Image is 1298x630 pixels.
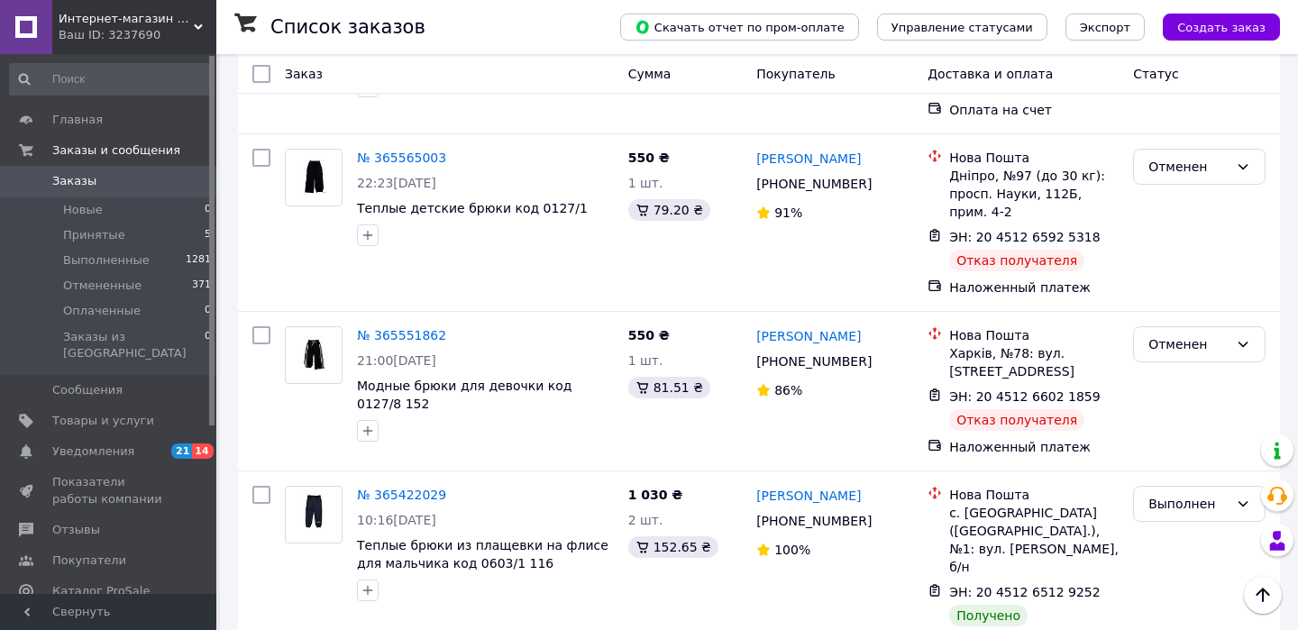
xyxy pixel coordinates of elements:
[949,149,1119,167] div: Нова Пошта
[1148,157,1229,177] div: Отменен
[753,349,875,374] div: [PHONE_NUMBER]
[753,508,875,534] div: [PHONE_NUMBER]
[949,250,1084,271] div: Отказ получателя
[290,487,336,543] img: Фото товару
[357,488,446,502] a: № 365422029
[63,329,205,361] span: Заказы из [GEOGRAPHIC_DATA]
[628,353,663,368] span: 1 шт.
[628,377,710,398] div: 81.51 ₴
[628,151,670,165] span: 550 ₴
[357,201,588,215] a: Теплые детские брюки код 0127/1
[205,329,211,361] span: 0
[1177,21,1266,34] span: Создать заказ
[52,552,126,569] span: Покупатели
[1145,19,1280,33] a: Создать заказ
[1133,67,1179,81] span: Статус
[285,67,323,81] span: Заказ
[949,438,1119,456] div: Наложенный платеж
[192,443,213,459] span: 14
[63,227,125,243] span: Принятые
[52,173,96,189] span: Заказы
[628,513,663,527] span: 2 шт.
[357,538,608,571] a: Теплые брюки из плащевки на флисе для мальчика код 0603/1 116
[1244,576,1282,614] button: Наверх
[1163,14,1280,41] button: Создать заказ
[52,413,154,429] span: Товары и услуги
[285,149,343,206] a: Фото товару
[949,504,1119,576] div: с. [GEOGRAPHIC_DATA] ([GEOGRAPHIC_DATA].), №1: вул. [PERSON_NAME], б/н
[756,327,861,345] a: [PERSON_NAME]
[357,513,436,527] span: 10:16[DATE]
[63,202,103,218] span: Новые
[1065,14,1145,41] button: Экспорт
[628,328,670,342] span: 550 ₴
[63,278,142,294] span: Отмененные
[59,27,216,43] div: Ваш ID: 3237690
[949,409,1084,431] div: Отказ получателя
[63,252,150,269] span: Выполненные
[949,486,1119,504] div: Нова Пошта
[949,167,1119,221] div: Дніпро, №97 (до 30 кг): просп. Науки, 112Б, прим. 4-2
[52,474,167,507] span: Показатели работы компании
[205,227,211,243] span: 5
[949,230,1101,244] span: ЭН: 20 4512 6592 5318
[949,326,1119,344] div: Нова Пошта
[628,199,710,221] div: 79.20 ₴
[357,176,436,190] span: 22:23[DATE]
[52,522,100,538] span: Отзывы
[949,344,1119,380] div: Харків, №78: вул. [STREET_ADDRESS]
[774,543,810,557] span: 100%
[291,327,336,383] img: Фото товару
[628,488,683,502] span: 1 030 ₴
[205,202,211,218] span: 0
[63,303,141,319] span: Оплаченные
[171,443,192,459] span: 21
[186,252,211,269] span: 1281
[52,382,123,398] span: Сообщения
[52,112,103,128] span: Главная
[192,278,211,294] span: 371
[1148,494,1229,514] div: Выполнен
[774,205,802,220] span: 91%
[52,142,180,159] span: Заказы и сообщения
[1080,21,1130,34] span: Экспорт
[756,487,861,505] a: [PERSON_NAME]
[753,171,875,196] div: [PHONE_NUMBER]
[774,383,802,397] span: 86%
[290,150,336,205] img: Фото товару
[357,328,446,342] a: № 365551862
[285,486,343,543] a: Фото товару
[52,443,134,460] span: Уведомления
[949,278,1119,297] div: Наложенный платеж
[357,151,446,165] a: № 365565003
[285,326,343,384] a: Фото товару
[949,389,1101,404] span: ЭН: 20 4512 6602 1859
[270,16,425,38] h1: Список заказов
[877,14,1047,41] button: Управление статусами
[620,14,859,41] button: Скачать отчет по пром-оплате
[628,176,663,190] span: 1 шт.
[357,353,436,368] span: 21:00[DATE]
[949,585,1101,599] span: ЭН: 20 4512 6512 9252
[628,536,718,558] div: 152.65 ₴
[59,11,194,27] span: Интернет-магазин "Tais kids" одежда для девочек
[756,67,836,81] span: Покупатель
[628,67,672,81] span: Сумма
[635,19,845,35] span: Скачать отчет по пром-оплате
[891,21,1033,34] span: Управление статусами
[756,150,861,168] a: [PERSON_NAME]
[949,101,1119,119] div: Оплата на счет
[949,605,1028,626] div: Получено
[52,583,150,599] span: Каталог ProSale
[357,379,572,411] a: Модные брюки для девочки код 0127/8 152
[1148,334,1229,354] div: Отменен
[9,63,213,96] input: Поиск
[205,303,211,319] span: 0
[928,67,1053,81] span: Доставка и оплата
